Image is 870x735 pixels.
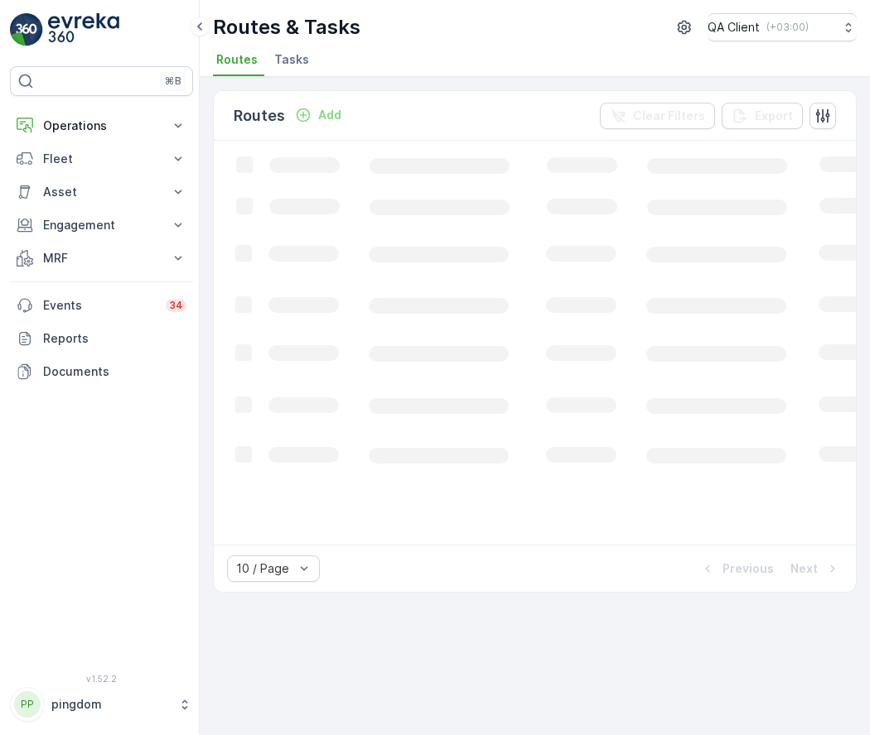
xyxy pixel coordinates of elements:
button: Export [722,103,803,129]
button: QA Client(+03:00) [708,13,857,41]
p: Routes & Tasks [213,14,360,41]
p: pingdom [51,696,170,713]
p: ⌘B [165,74,181,88]
p: Reports [43,330,186,347]
p: 34 [169,299,183,312]
p: Routes [234,104,285,127]
p: Add [318,107,341,123]
button: Operations [10,109,193,142]
p: Export [755,108,793,124]
span: Tasks [274,51,309,68]
span: Routes [216,51,258,68]
button: PPpingdom [10,687,193,722]
p: Operations [43,118,160,134]
p: ( +03:00 ) [766,21,809,34]
img: logo_light-DOdMpM7g.png [48,13,119,46]
button: Engagement [10,209,193,242]
a: Reports [10,322,193,355]
button: Fleet [10,142,193,175]
button: Add [288,105,348,125]
span: v 1.52.2 [10,674,193,684]
p: Fleet [43,151,160,167]
button: Clear Filters [600,103,715,129]
a: Documents [10,355,193,388]
img: logo [10,13,43,46]
p: Documents [43,363,186,380]
p: Engagement [43,217,160,233]
button: MRF [10,242,193,275]
button: Previous [698,559,776,579]
div: PP [14,691,41,718]
p: MRF [43,250,160,267]
button: Asset [10,175,193,209]
p: Asset [43,184,160,200]
p: Next [790,560,818,577]
p: Events [43,297,156,314]
p: QA Client [708,19,760,36]
button: Next [789,559,843,579]
a: Events34 [10,289,193,322]
p: Previous [723,560,774,577]
p: Clear Filters [633,108,705,124]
